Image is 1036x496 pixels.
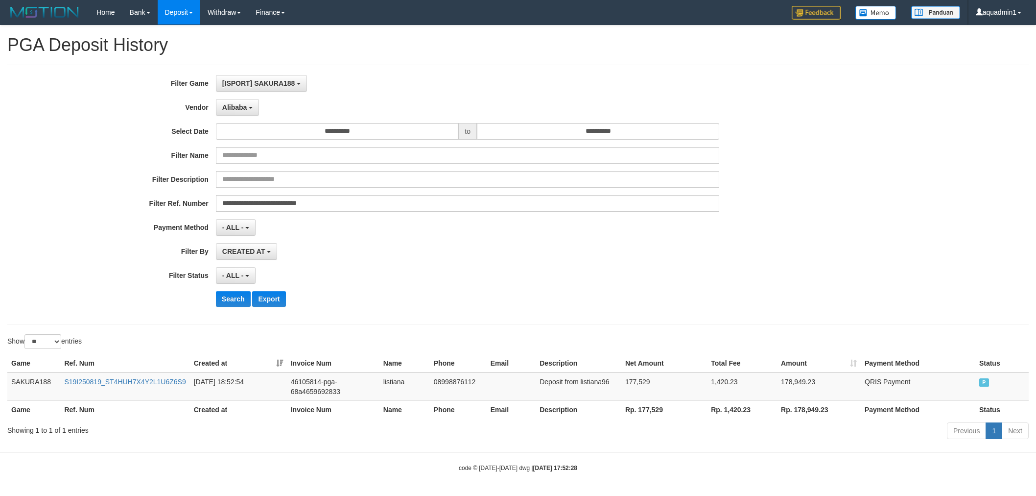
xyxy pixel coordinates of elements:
img: Feedback.jpg [792,6,841,20]
th: Invoice Num [287,400,379,419]
td: 46105814-pga-68a4659692833 [287,372,379,401]
th: Amount: activate to sort column ascending [777,354,861,372]
span: PAID [979,378,989,387]
th: Description [536,354,621,372]
span: - ALL - [222,272,244,279]
td: SAKURA188 [7,372,60,401]
th: Rp. 178,949.23 [777,400,861,419]
span: to [458,123,477,140]
a: S19I250819_ST4HUH7X4Y2L1U6Z6S9 [64,378,186,386]
a: 1 [986,422,1002,439]
th: Email [487,400,536,419]
button: - ALL - [216,267,256,284]
th: Phone [430,400,487,419]
button: Export [252,291,285,307]
th: Invoice Num [287,354,379,372]
td: 1,420.23 [707,372,777,401]
td: 08998876112 [430,372,487,401]
td: [DATE] 18:52:54 [190,372,287,401]
th: Payment Method [861,400,975,419]
th: Rp. 177,529 [621,400,707,419]
button: CREATED AT [216,243,278,260]
th: Description [536,400,621,419]
th: Status [975,354,1029,372]
th: Payment Method [861,354,975,372]
span: [ISPORT] SAKURA188 [222,79,295,87]
td: 178,949.23 [777,372,861,401]
th: Status [975,400,1029,419]
strong: [DATE] 17:52:28 [533,465,577,471]
small: code © [DATE]-[DATE] dwg | [459,465,577,471]
th: Phone [430,354,487,372]
div: Showing 1 to 1 of 1 entries [7,422,424,435]
th: Total Fee [707,354,777,372]
th: Name [379,400,430,419]
label: Show entries [7,334,82,349]
a: Next [1002,422,1029,439]
td: Deposit from listiana96 [536,372,621,401]
th: Ref. Num [60,400,189,419]
th: Name [379,354,430,372]
a: Previous [947,422,986,439]
button: - ALL - [216,219,256,236]
th: Net Amount [621,354,707,372]
td: 177,529 [621,372,707,401]
th: Created at: activate to sort column ascending [190,354,287,372]
th: Ref. Num [60,354,189,372]
th: Rp. 1,420.23 [707,400,777,419]
td: listiana [379,372,430,401]
span: Alibaba [222,103,247,111]
img: MOTION_logo.png [7,5,82,20]
th: Game [7,400,60,419]
td: QRIS Payment [861,372,975,401]
img: panduan.png [911,6,960,19]
img: Button%20Memo.svg [855,6,896,20]
span: - ALL - [222,223,244,231]
th: Created at [190,400,287,419]
select: Showentries [24,334,61,349]
button: Alibaba [216,99,259,116]
button: Search [216,291,251,307]
th: Email [487,354,536,372]
h1: PGA Deposit History [7,35,1029,55]
th: Game [7,354,60,372]
button: [ISPORT] SAKURA188 [216,75,307,92]
span: CREATED AT [222,248,265,255]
